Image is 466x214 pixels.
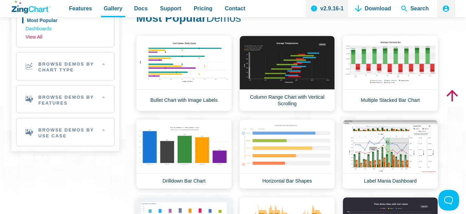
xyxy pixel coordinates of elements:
[239,36,335,111] a: Column Range Chart with Vertical Scrolling
[136,12,206,24] strong: Most Popular
[17,86,114,113] h2: Browse Demos By Features
[136,11,437,27] h1: Demos
[134,4,148,13] span: Docs
[26,33,105,41] a: View All
[343,36,438,111] a: Multiple Stacked Bar Chart
[12,1,51,13] a: ZingChart Logo. Click to return to the homepage
[26,25,105,33] a: Dashboards
[136,36,232,111] a: Bullet Chart with Image Labels
[17,52,114,80] h2: Browse Demos By Chart Type
[69,4,92,13] span: Features
[104,4,122,13] span: Gallery
[239,119,335,189] a: Horizontal Bar Shapes
[343,119,438,189] a: Label Mania Dashboard
[438,190,459,211] iframe: Toggle Customer Support
[160,4,181,13] span: Support
[17,118,114,146] h2: Browse Demos By Use Case
[194,4,212,13] span: Pricing
[225,4,246,13] span: Contact
[136,119,232,189] a: Drilldown Bar Chart
[26,17,105,25] a: Most Popular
